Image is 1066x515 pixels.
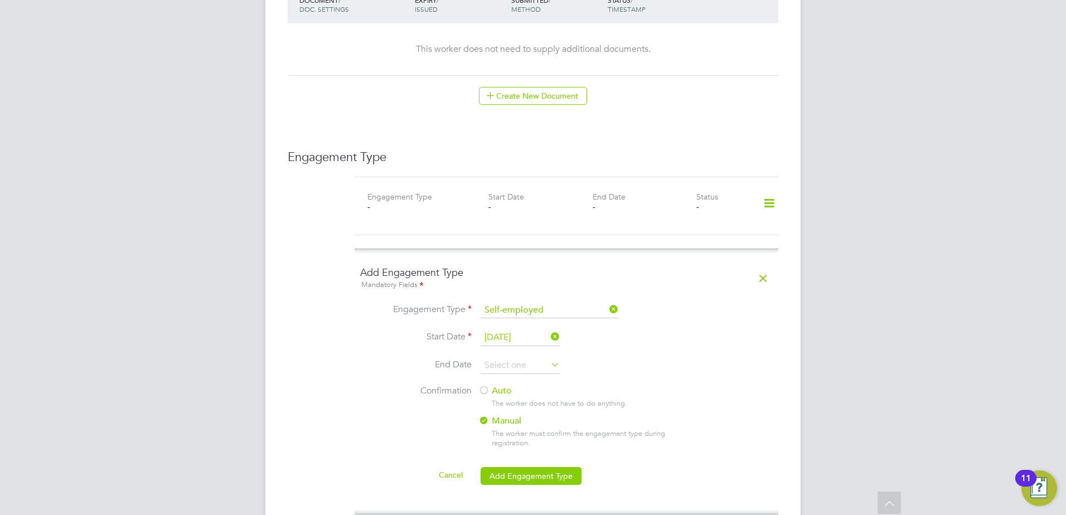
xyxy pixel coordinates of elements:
[367,192,432,202] label: Engagement Type
[488,202,592,212] div: -
[360,279,773,291] div: Mandatory Fields
[481,303,618,318] input: Select one
[478,415,679,427] label: Manual
[696,192,718,202] label: Status
[415,4,438,13] span: ISSUED
[367,202,471,212] div: -
[481,357,560,374] input: Select one
[360,266,773,291] h4: Add Engagement Type
[608,4,646,13] span: TIMESTAMP
[492,399,687,409] div: The worker does not have to do anything.
[488,192,524,202] label: Start Date
[360,331,472,343] label: Start Date
[360,359,472,371] label: End Date
[481,329,560,346] input: Select one
[478,385,679,397] label: Auto
[1021,470,1057,506] button: Open Resource Center, 11 new notifications
[593,192,626,202] label: End Date
[360,385,472,397] label: Confirmation
[511,4,541,13] span: METHOD
[481,467,582,485] button: Add Engagement Type
[492,429,687,448] div: The worker must confirm the engagement type during registration.
[360,304,472,315] label: Engagement Type
[696,202,748,212] div: -
[593,202,696,212] div: -
[1021,478,1031,493] div: 11
[479,87,587,105] button: Create New Document
[288,149,778,166] h3: Engagement Type
[299,43,767,55] div: This worker does not need to supply additional documents.
[430,466,472,484] button: Cancel
[299,4,349,13] span: DOC. SETTINGS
